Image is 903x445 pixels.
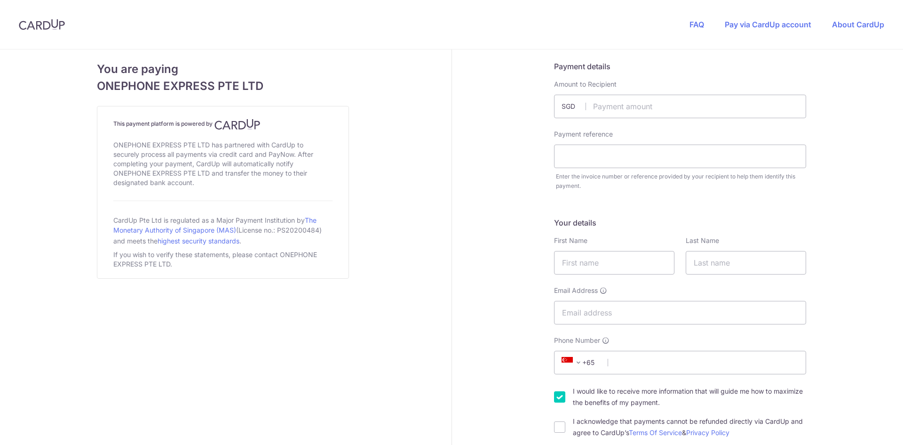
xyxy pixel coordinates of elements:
img: CardUp [214,119,261,130]
div: Enter the invoice number or reference provided by your recipient to help them identify this payment. [556,172,806,191]
input: Last name [686,251,806,275]
h5: Your details [554,217,806,228]
span: Phone Number [554,336,600,345]
span: Email Address [554,286,598,295]
a: highest security standards [158,237,239,245]
span: +65 [559,357,601,368]
a: Pay via CardUp account [725,20,811,29]
a: About CardUp [832,20,884,29]
span: +65 [562,357,584,368]
span: You are paying [97,61,349,78]
label: I would like to receive more information that will guide me how to maximize the benefits of my pa... [573,386,806,408]
label: I acknowledge that payments cannot be refunded directly via CardUp and agree to CardUp’s & [573,416,806,438]
a: Terms Of Service [629,429,682,437]
a: FAQ [689,20,704,29]
h4: This payment platform is powered by [113,119,333,130]
div: CardUp Pte Ltd is regulated as a Major Payment Institution by (License no.: PS20200484) and meets... [113,212,333,248]
span: ONEPHONE EXPRESS PTE LTD [97,78,349,95]
label: First Name [554,236,587,245]
div: ONEPHONE EXPRESS PTE LTD has partnered with CardUp to securely process all payments via credit ca... [113,138,333,189]
span: SGD [562,102,586,111]
input: Payment amount [554,95,806,118]
a: Privacy Policy [686,429,729,437]
input: Email address [554,301,806,324]
img: CardUp [19,19,65,30]
div: If you wish to verify these statements, please contact ONEPHONE EXPRESS PTE LTD. [113,248,333,271]
label: Payment reference [554,129,613,139]
input: First name [554,251,674,275]
label: Amount to Recipient [554,80,617,89]
h5: Payment details [554,61,806,72]
label: Last Name [686,236,719,245]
